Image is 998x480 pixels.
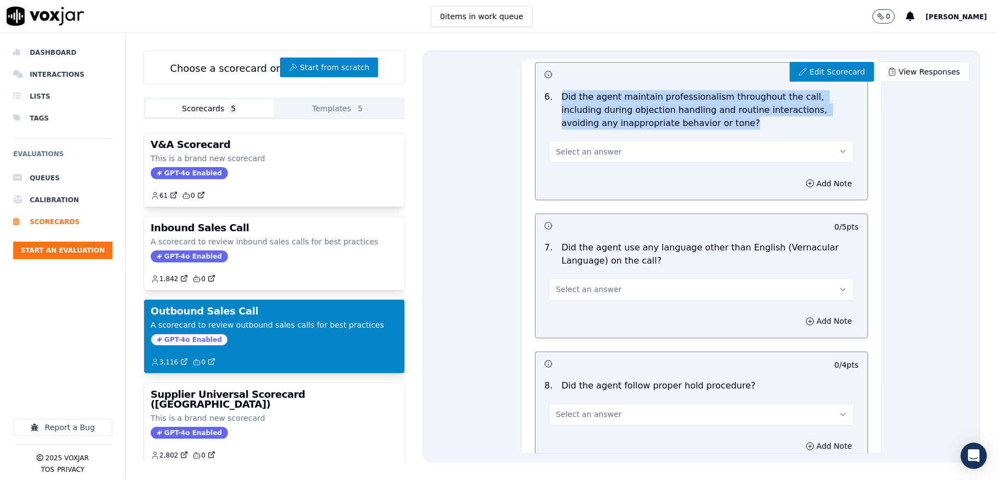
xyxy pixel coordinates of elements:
[13,64,112,85] a: Interactions
[13,85,112,107] a: Lists
[879,61,970,82] a: View Responses
[151,319,398,330] p: A scorecard to review outbound sales calls for best practices
[872,9,896,24] button: 0
[151,390,398,409] h3: Supplier Universal Scorecard ([GEOGRAPHIC_DATA])
[886,12,891,21] p: 0
[540,242,557,268] p: 7 .
[151,451,188,460] a: 2,802
[41,465,54,474] button: TOS
[799,439,859,454] button: Add Note
[151,191,182,200] button: 61
[151,250,228,262] span: GPT-4o Enabled
[431,6,533,27] button: 0items in work queue
[144,50,405,84] div: Choose a scorecard or
[151,153,398,164] p: This is a brand new scorecard
[13,189,112,211] a: Calibration
[926,13,987,21] span: [PERSON_NAME]
[151,306,398,316] h3: Outbound Sales Call
[556,284,621,295] span: Select an answer
[13,42,112,64] a: Dashboard
[151,191,178,200] a: 61
[13,242,112,259] button: Start an Evaluation
[146,100,275,117] button: Scorecards
[151,167,228,179] span: GPT-4o Enabled
[151,236,398,247] p: A scorecard to review inbound sales calls for best practices
[280,58,378,77] button: Start from scratch
[562,242,859,268] p: Did the agent use any language other than English (Vernacular Language) on the call?
[356,103,365,114] span: 5
[926,10,998,23] button: [PERSON_NAME]
[540,90,557,130] p: 6 .
[790,62,874,82] a: Edit Scorecard
[151,451,192,460] button: 2,802
[7,7,84,26] img: voxjar logo
[556,146,621,157] span: Select an answer
[274,100,403,117] button: Templates
[799,314,859,329] button: Add Note
[13,167,112,189] a: Queues
[45,454,89,462] p: 2025 Voxjar
[562,90,859,130] p: Did the agent maintain professionalism throughout the call, including during objection handling a...
[192,358,215,367] a: 0
[540,380,557,393] p: 8 .
[13,107,112,129] a: Tags
[872,9,906,24] button: 0
[562,380,756,393] p: Did the agent follow proper hold procedure?
[961,443,987,469] div: Open Intercom Messenger
[192,275,215,283] a: 0
[151,275,192,283] button: 1,842
[151,223,398,233] h3: Inbound Sales Call
[151,427,228,439] span: GPT-4o Enabled
[151,275,188,283] a: 1,842
[556,409,621,420] span: Select an answer
[151,413,398,424] p: This is a brand new scorecard
[192,451,215,460] a: 0
[182,191,205,200] a: 0
[151,358,192,367] button: 3,116
[151,334,228,346] span: GPT-4o Enabled
[13,147,112,167] h6: Evaluations
[834,222,858,233] p: 0 / 5 pts
[151,358,188,367] a: 3,116
[13,211,112,233] a: Scorecards
[834,360,858,371] p: 0 / 4 pts
[151,140,398,150] h3: V&A Scorecard
[13,419,112,436] button: Report a Bug
[57,465,84,474] button: Privacy
[229,103,238,114] span: 5
[799,176,859,191] button: Add Note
